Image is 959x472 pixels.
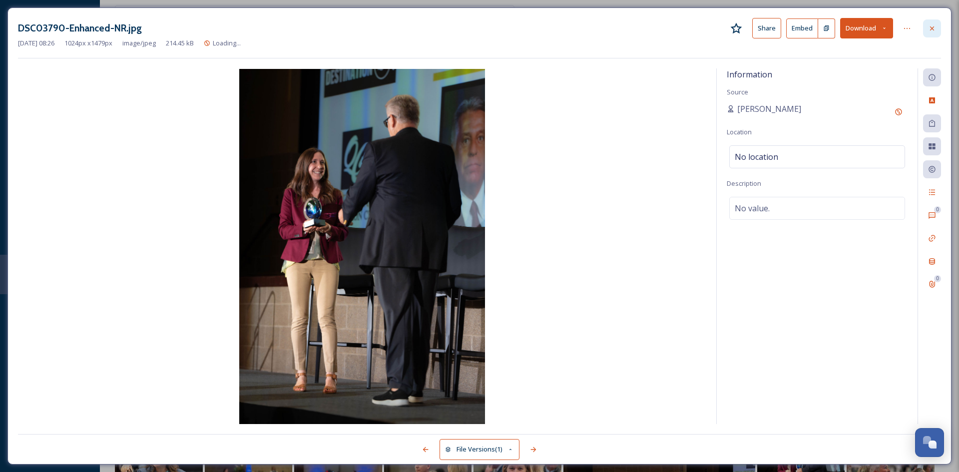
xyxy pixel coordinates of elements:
[440,439,519,460] button: File Versions(1)
[727,69,772,80] span: Information
[915,428,944,457] button: Open Chat
[166,38,194,48] span: 214.45 kB
[735,202,770,214] span: No value.
[752,18,781,38] button: Share
[18,21,142,35] h3: DSC03790-Enhanced-NR.jpg
[122,38,156,48] span: image/jpeg
[727,87,748,96] span: Source
[840,18,893,38] button: Download
[727,179,761,188] span: Description
[18,69,706,424] img: DSC03790-Enhanced-NR.jpg
[934,206,941,213] div: 0
[64,38,112,48] span: 1024 px x 1479 px
[18,38,54,48] span: [DATE] 08:26
[786,18,818,38] button: Embed
[727,127,752,136] span: Location
[735,151,778,163] span: No location
[213,38,241,47] span: Loading...
[737,103,801,115] span: [PERSON_NAME]
[934,275,941,282] div: 0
